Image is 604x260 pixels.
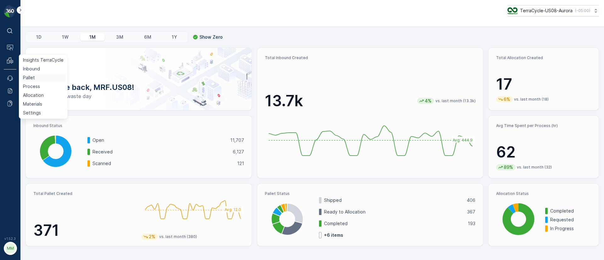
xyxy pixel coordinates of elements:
[507,7,517,14] img: image_ci7OI47.png
[468,220,475,227] p: 193
[4,5,16,18] img: logo
[265,55,476,60] p: Total Inbound Created
[5,243,15,253] div: MM
[424,98,432,104] p: 4%
[36,82,242,92] p: Welcome back, MRF.US08!
[517,165,552,170] p: vs. last month (32)
[62,34,69,40] p: 1W
[199,34,223,40] p: Show Zero
[324,220,464,227] p: Completed
[33,191,136,196] p: Total Pallet Created
[435,98,476,103] p: vs. last month (13.3k)
[33,123,244,128] p: Inbound Status
[550,225,591,232] p: In Progress
[230,137,244,143] p: 11,707
[36,34,42,40] p: 1D
[92,160,233,167] p: Scanned
[503,96,511,102] p: 6%
[92,149,229,155] p: Received
[159,234,197,239] p: vs. last month (380)
[507,5,599,16] button: TerraCycle-US08-Aurora(-05:00)
[144,34,151,40] p: 6M
[496,75,591,94] p: 17
[324,209,463,215] p: Ready to Allocation
[467,209,475,215] p: 367
[514,97,549,102] p: vs. last month (18)
[550,217,591,223] p: Requested
[89,34,96,40] p: 1M
[4,242,16,255] button: MM
[36,92,242,100] p: Have a zero-waste day
[550,208,591,214] p: Completed
[33,221,136,240] p: 371
[496,143,591,162] p: 62
[148,234,156,240] p: 2%
[237,160,244,167] p: 121
[496,191,591,196] p: Allocation Status
[265,91,303,110] p: 13.7k
[265,191,476,196] p: Pallet Status
[503,164,514,170] p: 89%
[324,232,343,238] p: + 6 items
[324,197,463,203] p: Shipped
[116,34,123,40] p: 3M
[172,34,177,40] p: 1Y
[233,149,244,155] p: 6,127
[4,237,16,241] span: v 1.52.3
[520,8,573,14] p: TerraCycle-US08-Aurora
[575,8,590,13] p: ( -05:00 )
[92,137,226,143] p: Open
[467,197,475,203] p: 406
[496,123,591,128] p: Avg Time Spent per Process (hr)
[496,55,591,60] p: Total Allocation Created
